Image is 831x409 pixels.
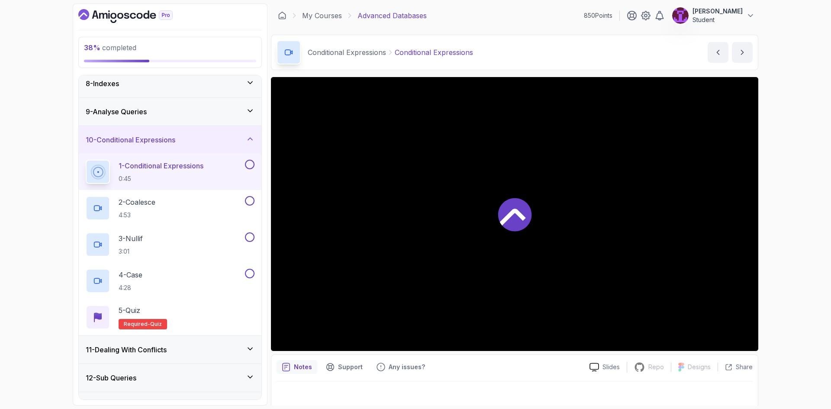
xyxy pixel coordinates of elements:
[78,9,193,23] a: Dashboard
[294,363,312,371] p: Notes
[648,363,664,371] p: Repo
[86,373,136,383] h3: 12 - Sub Queries
[119,161,203,171] p: 1 - Conditional Expressions
[119,174,203,183] p: 0:45
[119,270,142,280] p: 4 - Case
[150,321,162,328] span: quiz
[736,363,753,371] p: Share
[84,43,136,52] span: completed
[688,363,711,371] p: Designs
[119,305,140,316] p: 5 - Quiz
[583,363,627,372] a: Slides
[692,16,743,24] p: Student
[732,42,753,63] button: next content
[86,345,167,355] h3: 11 - Dealing With Conflicts
[278,11,287,20] a: Dashboard
[358,10,427,21] p: Advanced Databases
[86,232,254,257] button: 3-Nullif3:01
[86,106,147,117] h3: 9 - Analyse Queries
[672,7,689,24] img: user profile image
[692,7,743,16] p: [PERSON_NAME]
[672,7,755,24] button: user profile image[PERSON_NAME]Student
[79,336,261,364] button: 11-Dealing With Conflicts
[119,211,155,219] p: 4:53
[338,363,363,371] p: Support
[124,321,150,328] span: Required-
[119,247,143,256] p: 3:01
[79,70,261,97] button: 8-Indexes
[79,98,261,126] button: 9-Analyse Queries
[119,283,142,292] p: 4:28
[86,160,254,184] button: 1-Conditional Expressions0:45
[79,364,261,392] button: 12-Sub Queries
[308,47,386,58] p: Conditional Expressions
[84,43,100,52] span: 38 %
[371,360,430,374] button: Feedback button
[119,197,155,207] p: 2 - Coalesce
[321,360,368,374] button: Support button
[86,135,175,145] h3: 10 - Conditional Expressions
[389,363,425,371] p: Any issues?
[584,11,612,20] p: 850 Points
[718,363,753,371] button: Share
[86,269,254,293] button: 4-Case4:28
[86,78,119,89] h3: 8 - Indexes
[119,233,143,244] p: 3 - Nullif
[302,10,342,21] a: My Courses
[395,47,473,58] p: Conditional Expressions
[277,360,317,374] button: notes button
[708,42,728,63] button: previous content
[86,196,254,220] button: 2-Coalesce4:53
[602,363,620,371] p: Slides
[86,305,254,329] button: 5-QuizRequired-quiz
[79,126,261,154] button: 10-Conditional Expressions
